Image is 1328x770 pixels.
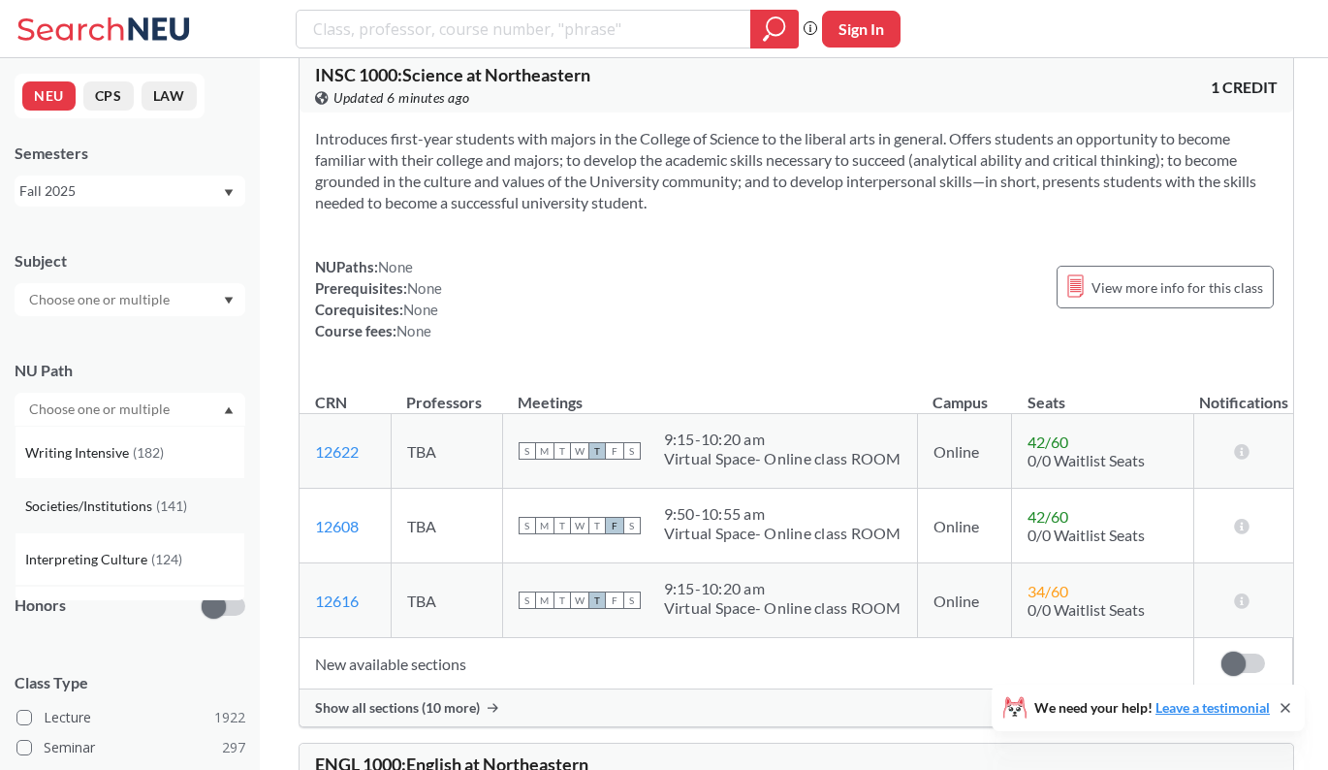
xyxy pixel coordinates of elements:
span: None [403,301,438,318]
div: Virtual Space- Online class ROOM [664,449,901,468]
button: LAW [142,81,197,111]
svg: Dropdown arrow [224,406,234,414]
div: CRN [315,392,347,413]
button: NEU [22,81,76,111]
a: 12608 [315,517,359,535]
div: NUPaths: Prerequisites: Corequisites: Course fees: [315,256,442,341]
input: Choose one or multiple [19,288,182,311]
span: S [623,517,641,534]
span: F [606,592,623,609]
div: Fall 2025 [19,180,222,202]
button: CPS [83,81,134,111]
span: Societies/Institutions [25,496,156,517]
th: Professors [391,372,502,414]
span: We need your help! [1034,701,1270,715]
span: ( 124 ) [151,551,182,567]
td: Online [917,563,1012,638]
span: None [378,258,413,275]
th: Meetings [502,372,917,414]
span: None [396,322,431,339]
span: T [553,442,571,460]
td: Online [917,489,1012,563]
div: NU Path [15,360,245,381]
td: New available sections [300,638,1193,690]
svg: Dropdown arrow [224,297,234,305]
div: Dropdown arrowWriting Intensive(182)Societies/Institutions(141)Interpreting Culture(124)Creative ... [15,393,245,426]
th: Seats [1012,372,1194,414]
span: 1 CREDIT [1211,77,1278,98]
label: Lecture [16,705,245,730]
p: Honors [15,594,66,617]
div: Show all sections (10 more) [300,690,1293,726]
div: Fall 2025Dropdown arrow [15,176,245,207]
div: Subject [15,250,245,272]
span: 42 / 60 [1028,507,1068,526]
span: S [519,442,536,460]
span: 297 [222,737,245,758]
span: M [536,517,553,534]
span: ( 182 ) [133,444,164,461]
span: T [553,592,571,609]
label: Seminar [16,735,245,760]
span: M [536,592,553,609]
a: 12616 [315,592,359,610]
div: Semesters [15,143,245,164]
span: S [623,442,641,460]
a: 12622 [315,442,359,461]
span: T [588,592,606,609]
span: Writing Intensive [25,442,133,464]
span: INSC 1000 : Science at Northeastern [315,64,590,85]
td: Online [917,414,1012,489]
span: S [519,517,536,534]
div: Dropdown arrow [15,283,245,316]
span: 0/0 Waitlist Seats [1028,451,1145,469]
span: Show all sections (10 more) [315,699,480,717]
section: Introduces first-year students with majors in the College of Science to the liberal arts in gener... [315,128,1278,213]
div: 9:50 - 10:55 am [664,504,901,524]
a: Leave a testimonial [1155,699,1270,716]
button: Sign In [822,11,901,48]
span: S [519,592,536,609]
span: T [588,517,606,534]
div: 9:15 - 10:20 am [664,579,901,598]
svg: magnifying glass [763,16,786,43]
span: F [606,517,623,534]
span: View more info for this class [1091,275,1263,300]
td: TBA [391,489,502,563]
th: Notifications [1193,372,1292,414]
span: 1922 [214,707,245,728]
span: 34 / 60 [1028,582,1068,600]
td: TBA [391,414,502,489]
div: magnifying glass [750,10,799,48]
input: Choose one or multiple [19,398,182,421]
span: Class Type [15,672,245,693]
div: 9:15 - 10:20 am [664,430,901,449]
span: ( 141 ) [156,497,187,514]
span: S [623,592,641,609]
svg: Dropdown arrow [224,189,234,197]
span: Updated 6 minutes ago [333,87,470,109]
span: T [588,442,606,460]
input: Class, professor, course number, "phrase" [311,13,737,46]
span: 0/0 Waitlist Seats [1028,526,1145,544]
div: Virtual Space- Online class ROOM [664,524,901,543]
span: W [571,442,588,460]
span: T [553,517,571,534]
div: Virtual Space- Online class ROOM [664,598,901,618]
th: Campus [917,372,1012,414]
span: M [536,442,553,460]
span: W [571,592,588,609]
span: 42 / 60 [1028,433,1068,451]
span: 0/0 Waitlist Seats [1028,600,1145,619]
span: None [407,279,442,297]
span: Interpreting Culture [25,549,151,570]
span: F [606,442,623,460]
td: TBA [391,563,502,638]
span: W [571,517,588,534]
